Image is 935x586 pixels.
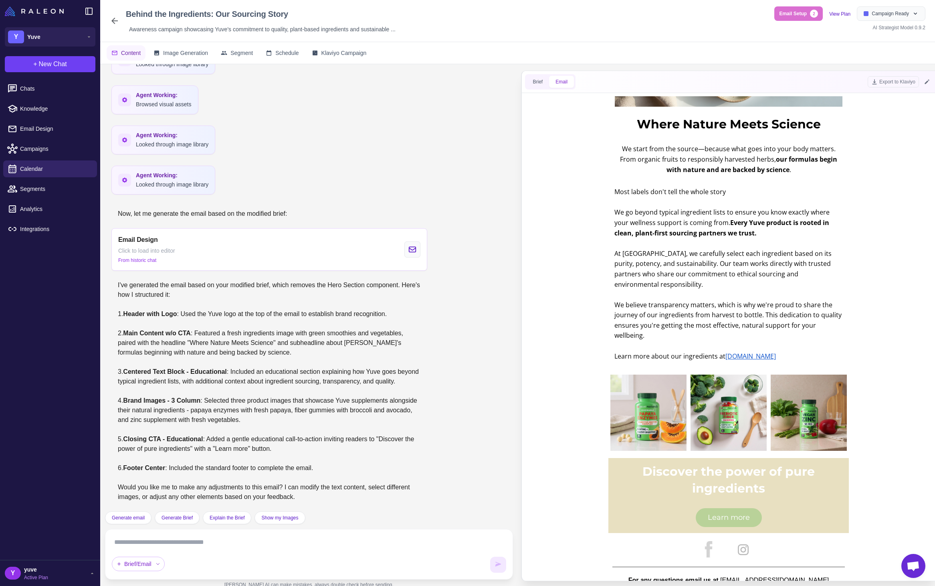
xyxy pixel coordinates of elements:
[149,45,213,61] button: Image Generation
[186,481,294,487] a: [EMAIL_ADDRESS][DOMAIN_NAME]
[136,101,192,107] span: Browsed visual assets
[136,61,208,67] span: Looked through image library
[5,567,21,580] div: Y
[236,278,312,355] img: Zinc supplement with fresh vegetables
[79,367,309,401] h1: Discover the power of pure ingredients
[549,76,574,88] button: Email
[203,511,251,524] button: Explain the Brief
[3,100,97,117] a: Knowledge
[868,76,919,87] button: Export to Klaviyo
[3,160,97,177] a: Calendar
[123,6,399,22] div: Click to edit campaign name
[20,185,91,193] span: Segments
[3,221,97,237] a: Integrations
[121,49,141,57] span: Content
[3,80,97,97] a: Chats
[80,48,308,79] div: We start from the source—because what goes into your body matters. From organic fruits to respons...
[118,280,421,502] div: I've generated the email based on your modified brief, which removes the Hero Section component. ...
[79,20,309,36] h1: Where Nature Meets Science
[191,255,241,264] a: [DOMAIN_NAME]
[27,32,40,41] span: Yuve
[129,25,396,34] span: Awareness campaign showcasing Yuve's commitment to quality, plant-based ingredients and sustainab...
[80,122,295,141] b: Every Yuve product is rooted in clean, plant-first sourcing partners we trust.
[24,565,48,574] span: yuve
[779,10,807,17] span: Email Setup
[161,412,227,431] a: Learn more
[20,225,91,233] span: Integrations
[123,368,226,375] strong: Centered Text Block - Educational
[810,10,818,18] span: 2
[261,514,298,521] span: Show my Images
[275,49,299,57] span: Schedule
[33,59,37,69] span: +
[872,10,909,17] span: Campaign Ready
[136,91,192,99] span: Agent Working:
[20,164,91,173] span: Calendar
[107,45,145,61] button: Content
[8,30,24,43] div: Y
[112,557,165,571] div: Brief/Email
[254,511,305,524] button: Show my Images
[123,330,191,337] strong: Main Content w/o CTA
[200,445,217,462] img: Instagram icon
[123,310,177,317] strong: Header with Logo
[3,140,97,157] a: Campaigns
[20,205,91,213] span: Analytics
[321,49,367,57] span: Klaviyo Campaign
[901,554,925,578] a: Open chat
[118,235,158,245] span: Email Design
[162,514,193,521] span: Generate Brief
[136,131,208,140] span: Agent Working:
[76,278,152,355] img: Papaya enzyme supplement with fresh fruit
[20,124,91,133] span: Email Design
[5,27,95,47] button: YYuve
[774,6,823,21] button: Email Setup2
[39,59,67,69] span: New Chat
[216,45,258,61] button: Segment
[829,11,850,17] a: View Plan
[20,104,91,113] span: Knowledge
[111,206,293,222] div: Now, let me generate the email based on the modified brief:
[136,141,208,148] span: Looked through image library
[112,514,145,521] span: Generate email
[5,6,64,16] img: Raleon Logo
[20,84,91,93] span: Chats
[123,397,200,404] strong: Brand Images - 3 Column
[163,49,208,57] span: Image Generation
[105,511,151,524] button: Generate email
[3,201,97,217] a: Analytics
[123,464,165,471] strong: Footer Center
[132,59,303,78] b: our formulas begin with nature and are backed by science
[922,77,932,87] button: Edit Email
[80,91,308,265] div: Most labels don't tell the whole story We go beyond typical ingredient lists to ensure you know e...
[118,257,156,264] span: From historic chat
[123,436,203,442] strong: Closing CTA - Educational
[5,56,95,72] button: +New Chat
[118,246,175,255] span: Click to load into editor
[3,120,97,137] a: Email Design
[230,49,253,57] span: Segment
[78,470,310,471] table: divider
[873,25,925,30] span: AI Strategist Model 0.9.2
[126,23,399,35] div: Click to edit description
[166,445,182,461] img: Facebook icon
[527,76,549,88] button: Brief
[210,514,244,521] span: Explain the Brief
[155,511,200,524] button: Generate Brief
[156,278,232,355] img: Fiber gummies with broccoli and avocado
[307,45,372,61] button: Klaviyo Campaign
[24,574,48,581] span: Active Plan
[136,181,208,188] span: Looked through image library
[3,180,97,197] a: Segments
[94,481,184,487] strong: For any questions email us at
[136,171,208,180] span: Agent Working:
[20,144,91,153] span: Campaigns
[261,45,303,61] button: Schedule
